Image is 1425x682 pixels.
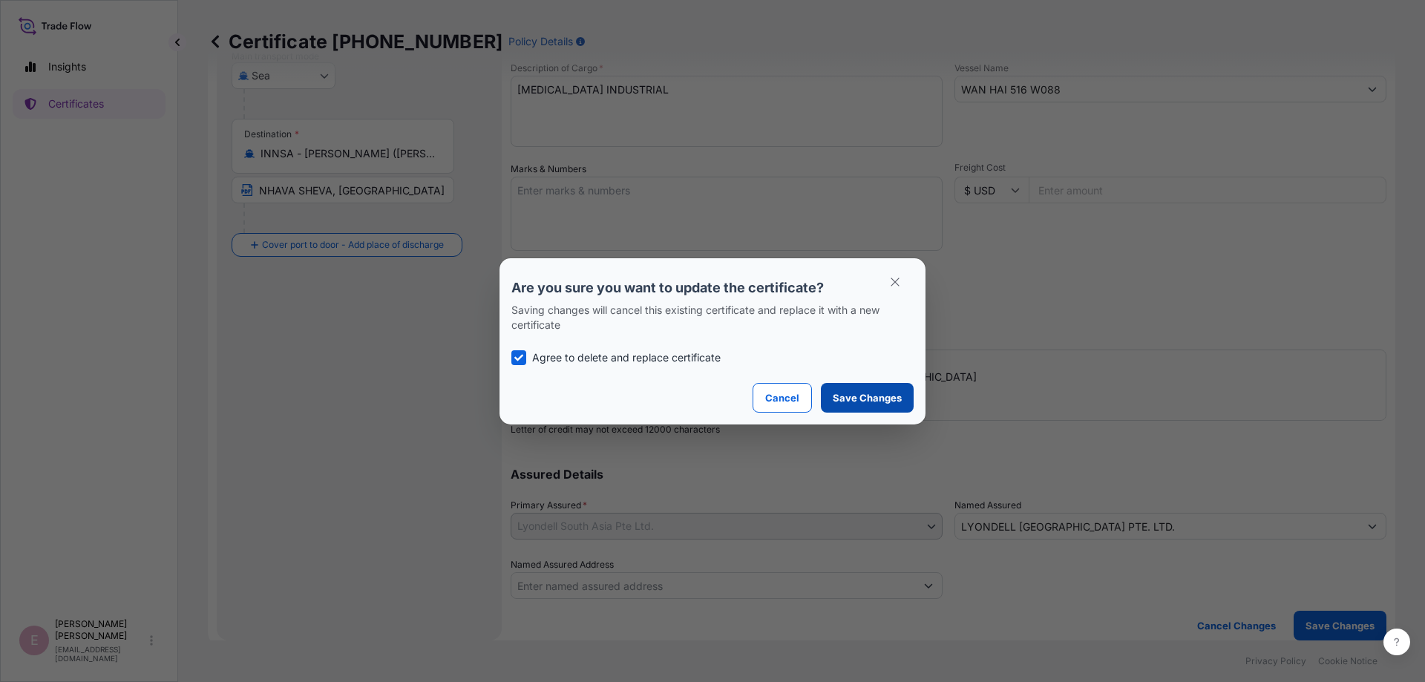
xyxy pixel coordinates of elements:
button: Cancel [753,383,812,413]
p: Cancel [765,390,799,405]
button: Save Changes [821,383,914,413]
p: Agree to delete and replace certificate [532,350,721,365]
p: Are you sure you want to update the certificate? [511,279,914,297]
p: Saving changes will cancel this existing certificate and replace it with a new certificate [511,303,914,332]
p: Save Changes [833,390,902,405]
